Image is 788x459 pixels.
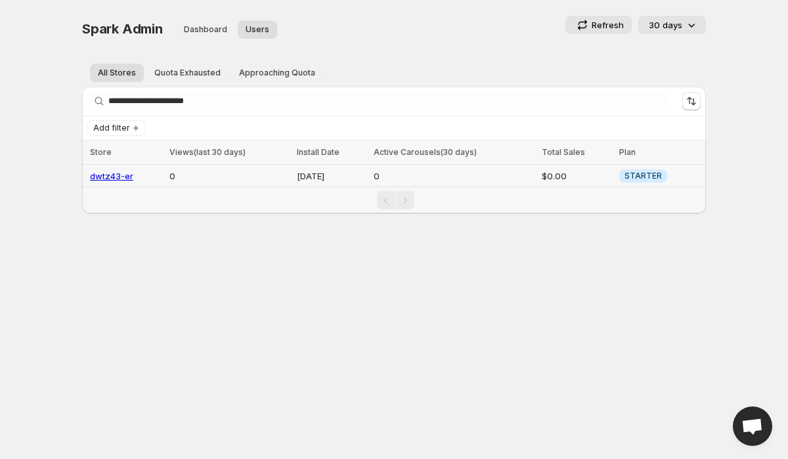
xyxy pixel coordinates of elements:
p: 30 days [649,18,682,32]
span: Active Carousels(30 days) [374,147,477,157]
span: Views(last 30 days) [169,147,246,157]
button: Add filter [87,120,146,136]
span: Approaching Quota [239,68,315,78]
button: Quota exhausted stores [146,64,229,82]
td: [DATE] [293,165,370,187]
button: Stores approaching quota [231,64,323,82]
span: Total Sales [542,147,585,157]
button: User management [238,20,277,39]
span: Dashboard [184,24,227,35]
span: Add filter [93,123,130,133]
td: $0.00 [538,165,615,187]
button: Refresh [565,16,632,34]
span: Install Date [297,147,339,157]
span: Plan [619,147,636,157]
a: dwtz43-er [90,171,133,181]
button: All stores [90,64,144,82]
span: All Stores [98,68,136,78]
button: 30 days [638,16,706,34]
button: Sort the results [682,92,701,110]
td: 0 [370,165,538,187]
span: Quota Exhausted [154,68,221,78]
span: STARTER [624,171,662,181]
button: Dashboard overview [176,20,235,39]
span: Users [246,24,269,35]
p: Refresh [592,18,624,32]
td: 0 [165,165,293,187]
span: Spark Admin [82,21,163,37]
nav: Pagination [82,186,706,213]
a: Open chat [733,406,772,446]
span: Store [90,147,112,157]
